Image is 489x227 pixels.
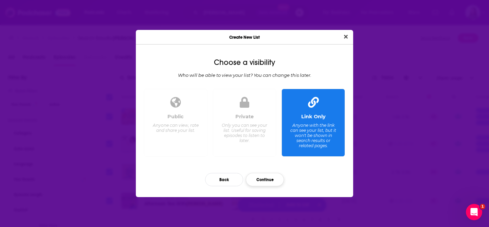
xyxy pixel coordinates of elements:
button: Continue [246,173,284,186]
div: Anyone with the link can see your list, but it won't be shown in search results or related pages. [290,123,337,148]
div: Create New List [136,30,353,45]
div: Link Only [301,113,326,120]
span: 1 [480,204,485,209]
div: Who will be able to view your list? You can change this later. [141,72,348,78]
div: Private [235,113,254,120]
button: Close [341,33,350,41]
div: Public [167,113,184,120]
div: Choose a visibility [141,58,348,67]
button: Back [205,173,243,186]
iframe: Intercom live chat [466,204,482,220]
div: Only you can see your list. Useful for saving episodes to listen to later. [221,123,268,143]
div: Anyone can view, rate and share your list. [152,123,199,133]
